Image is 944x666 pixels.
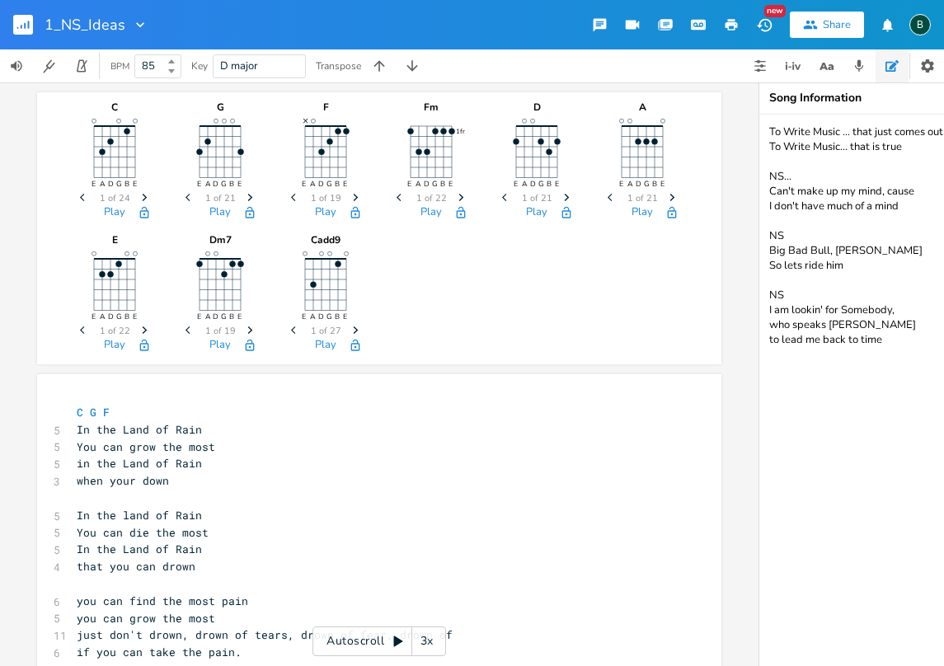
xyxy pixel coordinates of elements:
text: B [336,312,340,321]
span: in the Land of Rain [77,456,202,471]
text: G [222,179,228,189]
text: A [311,179,317,189]
text: E [303,179,307,189]
text: D [214,312,219,321]
text: D [108,312,114,321]
text: E [555,179,559,189]
span: 1 of 24 [100,194,130,203]
text: D [636,179,641,189]
span: 1 of 21 [205,194,236,203]
div: C [73,102,156,112]
span: 1_NS_Ideas [45,17,125,32]
text: A [416,179,422,189]
text: D [319,312,325,321]
text: B [230,312,235,321]
div: Cadd9 [284,235,367,245]
div: 3x [412,626,442,656]
text: G [116,312,122,321]
span: You can grow the most [77,439,215,454]
text: E [238,179,242,189]
span: 1 of 19 [311,194,341,203]
text: B [652,179,657,189]
text: A [100,179,106,189]
text: B [547,179,552,189]
text: E [619,179,623,189]
text: G [538,179,544,189]
text: B [124,312,129,321]
text: A [522,179,528,189]
span: you can grow the most [77,611,215,626]
div: BruCe [909,14,931,35]
div: Transpose [316,61,361,71]
button: Play [526,206,547,220]
text: E [133,179,137,189]
span: 1 of 22 [100,326,130,335]
button: Play [104,206,125,220]
text: A [627,179,633,189]
span: 1 of 21 [627,194,658,203]
button: Play [315,339,336,353]
span: You can die the most [77,525,209,540]
text: E [197,179,201,189]
div: Share [823,17,851,32]
span: when your down [77,473,169,488]
text: G [222,312,228,321]
text: E [92,312,96,321]
text: 1fr [457,127,466,136]
div: G [179,102,261,112]
text: B [124,179,129,189]
div: Key [191,61,208,71]
div: BPM [110,62,129,71]
span: 1 of 27 [311,326,341,335]
span: just don't drown, drown of tears, drown of fear, drown of [77,627,453,642]
span: you can find the most pain [77,593,248,608]
div: New [764,5,786,17]
div: D [495,102,578,112]
span: if you can take the pain. [77,645,242,659]
span: D major [220,59,258,73]
text: G [327,179,333,189]
text: E [514,179,518,189]
text: E [303,312,307,321]
text: E [238,312,242,321]
text: E [133,312,137,321]
span: C [77,405,83,420]
text: E [92,179,96,189]
div: A [601,102,683,112]
span: that you can drown [77,559,195,574]
button: Play [209,206,231,220]
button: New [748,10,781,40]
text: E [449,179,453,189]
span: In the Land of Rain [77,422,202,437]
text: E [344,179,348,189]
span: G [90,405,96,420]
span: F [103,405,110,420]
span: 1 of 19 [205,326,236,335]
text: E [660,179,665,189]
div: Dm7 [179,235,261,245]
text: A [100,312,106,321]
button: Play [315,206,336,220]
div: Fm [390,102,472,112]
text: A [205,312,211,321]
text: E [344,312,348,321]
text: D [530,179,536,189]
text: A [311,312,317,321]
button: Play [104,339,125,353]
text: B [230,179,235,189]
button: Share [790,12,864,38]
text: G [433,179,439,189]
span: 1 of 22 [416,194,447,203]
button: Play [420,206,442,220]
text: × [303,114,308,127]
div: F [284,102,367,112]
span: In the land of Rain [77,508,202,523]
text: B [441,179,446,189]
button: Play [209,339,231,353]
text: G [327,312,333,321]
text: D [319,179,325,189]
text: D [108,179,114,189]
text: D [425,179,430,189]
span: 1 of 21 [522,194,552,203]
text: G [644,179,650,189]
